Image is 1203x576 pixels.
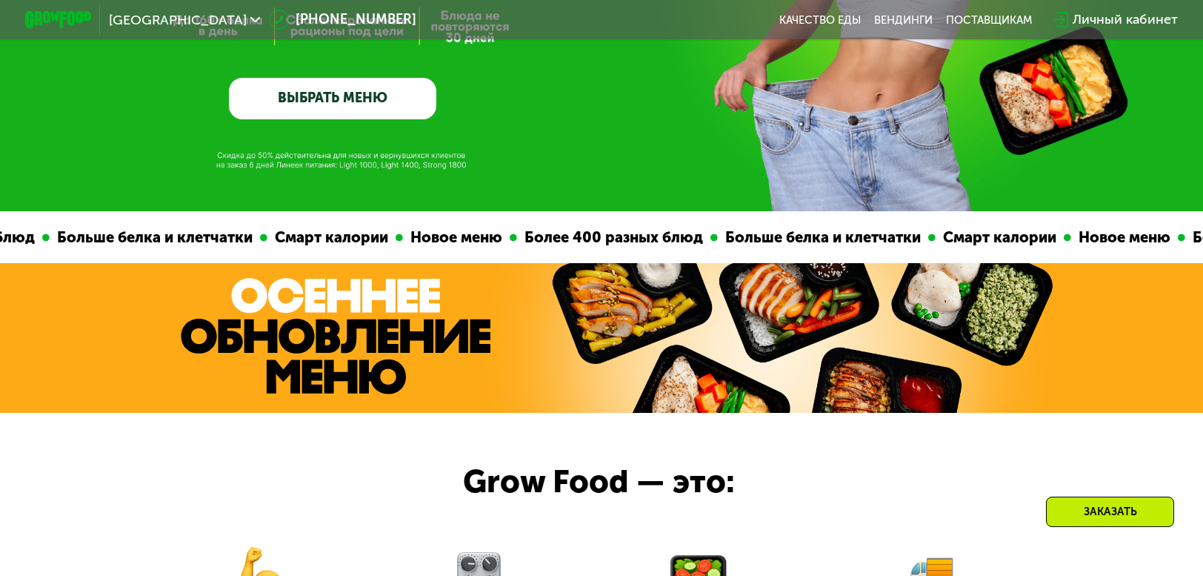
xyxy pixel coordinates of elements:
[874,13,933,27] a: Вендинги
[779,13,861,27] a: Качество еды
[403,226,510,249] div: Новое меню
[109,13,247,27] span: [GEOGRAPHIC_DATA]
[517,226,710,249] div: Более 400 разных блюд
[946,13,1032,27] div: поставщикам
[1071,226,1178,249] div: Новое меню
[936,226,1064,249] div: Смарт калории
[269,10,416,30] a: [PHONE_NUMBER]
[267,226,396,249] div: Смарт калории
[718,226,928,249] div: Больше белка и клетчатки
[463,458,782,506] div: Grow Food — это:
[229,78,437,119] a: ВЫБРАТЬ МЕНЮ
[1046,497,1174,527] div: Заказать
[1073,10,1178,30] div: Личный кабинет
[50,226,260,249] div: Больше белка и клетчатки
